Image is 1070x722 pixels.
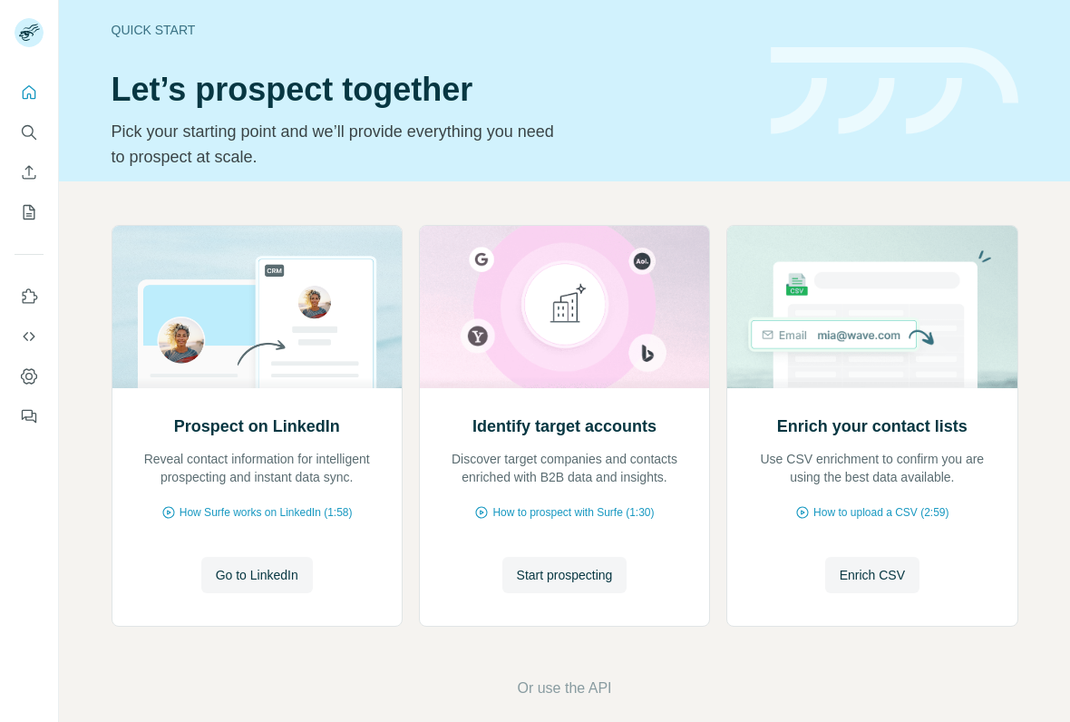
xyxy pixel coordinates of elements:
h1: Let’s prospect together [112,72,749,108]
button: Enrich CSV [15,156,44,189]
h2: Enrich your contact lists [777,414,968,439]
h2: Identify target accounts [472,414,657,439]
button: Start prospecting [502,557,627,593]
h2: Prospect on LinkedIn [174,414,340,439]
p: Discover target companies and contacts enriched with B2B data and insights. [438,450,691,486]
div: Quick start [112,21,749,39]
button: Use Surfe API [15,320,44,353]
span: How to upload a CSV (2:59) [813,504,948,521]
img: banner [771,47,1018,135]
img: Identify target accounts [419,226,710,388]
p: Reveal contact information for intelligent prospecting and instant data sync. [131,450,384,486]
button: My lists [15,196,44,229]
span: Go to LinkedIn [216,566,298,584]
button: Enrich CSV [825,557,919,593]
button: Go to LinkedIn [201,557,313,593]
button: Search [15,116,44,149]
img: Prospect on LinkedIn [112,226,403,388]
span: How to prospect with Surfe (1:30) [492,504,654,521]
button: Or use the API [517,678,611,699]
span: Enrich CSV [840,566,905,584]
span: Start prospecting [517,566,613,584]
p: Pick your starting point and we’ll provide everything you need to prospect at scale. [112,119,566,170]
button: Quick start [15,76,44,109]
button: Feedback [15,400,44,433]
img: Enrich your contact lists [726,226,1017,388]
p: Use CSV enrichment to confirm you are using the best data available. [745,450,998,486]
span: How Surfe works on LinkedIn (1:58) [180,504,353,521]
button: Dashboard [15,360,44,393]
button: Use Surfe on LinkedIn [15,280,44,313]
